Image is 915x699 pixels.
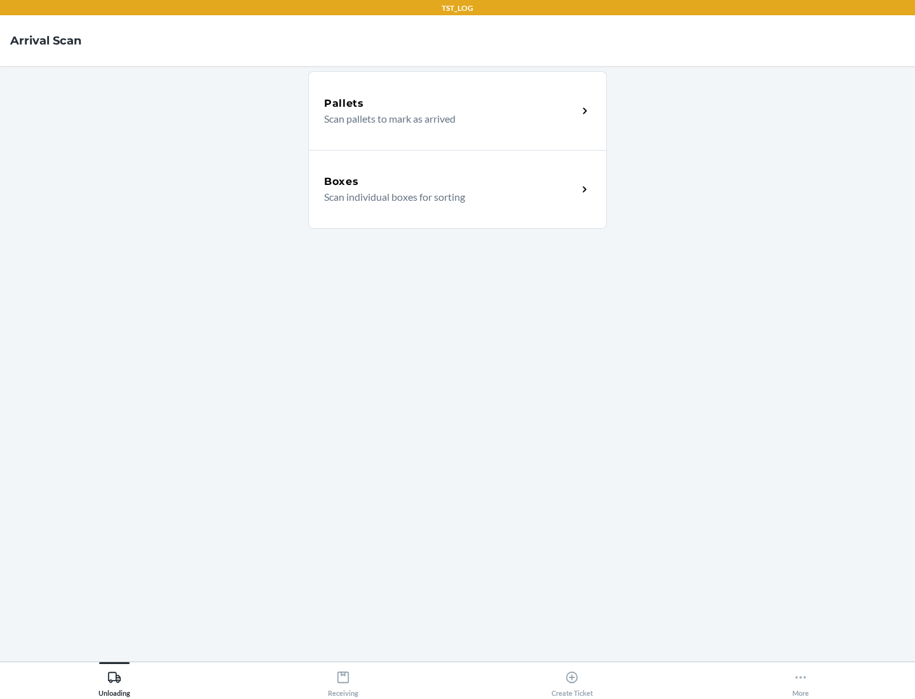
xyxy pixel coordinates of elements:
a: PalletsScan pallets to mark as arrived [308,71,607,150]
button: More [686,662,915,697]
h5: Pallets [324,96,364,111]
div: More [792,665,809,697]
div: Create Ticket [552,665,593,697]
a: BoxesScan individual boxes for sorting [308,150,607,229]
h4: Arrival Scan [10,32,81,49]
div: Receiving [328,665,358,697]
button: Receiving [229,662,457,697]
p: Scan pallets to mark as arrived [324,111,567,126]
p: TST_LOG [442,3,473,14]
h5: Boxes [324,174,359,189]
button: Create Ticket [457,662,686,697]
p: Scan individual boxes for sorting [324,189,567,205]
div: Unloading [98,665,130,697]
